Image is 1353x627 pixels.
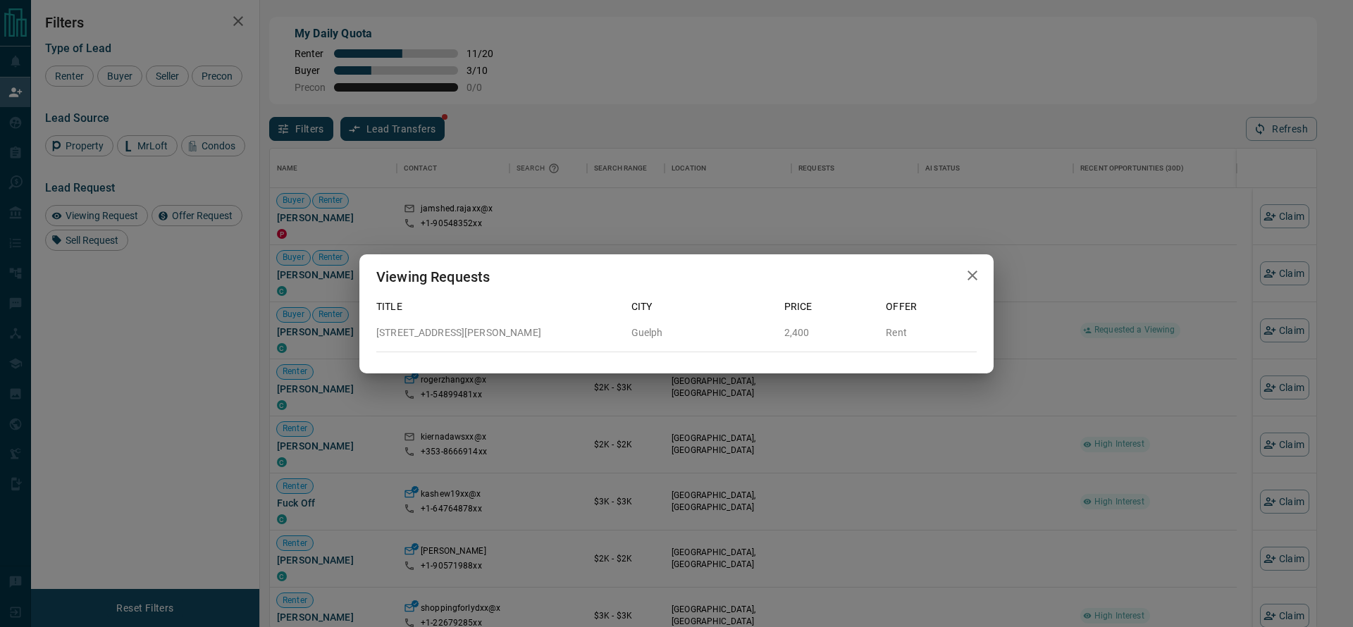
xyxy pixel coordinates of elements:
[631,299,773,314] p: City
[784,299,875,314] p: Price
[376,299,620,314] p: Title
[886,325,977,340] p: Rent
[631,325,773,340] p: Guelph
[376,325,620,340] p: [STREET_ADDRESS][PERSON_NAME]
[784,325,875,340] p: 2,400
[359,254,507,299] h2: Viewing Requests
[886,299,977,314] p: Offer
